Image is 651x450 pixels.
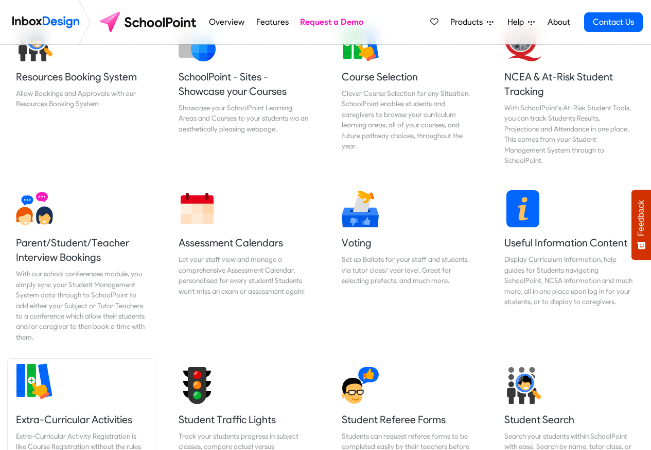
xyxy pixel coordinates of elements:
[253,12,291,32] a: Features
[170,16,318,174] a: SchoolPoint - Sites - Showcase your Courses Showcase your SchoolPoint Learning Areas and Courses ...
[333,16,481,174] a: Course Selection Clever Course Selection for any Situation. SchoolPoint enables students and care...
[16,88,147,109] div: Allow Bookings and Approvals with our Resources Booking System
[544,12,573,32] a: About
[179,367,216,404] img: 2022_01_17_icon_student_traffic_lights.svg
[496,16,643,174] a: NCEA & At-Risk Student Tracking With SchoolPoint's At-Risk Student Tools, you can track Students ...
[342,190,379,227] img: 2022_01_17_icon_voting.svg
[342,412,472,427] h5: Student Referee Forms
[342,70,472,84] h5: Course Selection
[179,254,309,296] div: Let your staff view and manage a comprehensive Assessment Calendar, personalised for every studen...
[496,182,643,351] a: Useful Information Content Display Curriculum Information, help guides for Students navigating Sc...
[333,182,481,351] a: Voting Set up Ballots for your staff and students via tutor class/ year level. Great for selectin...
[504,236,635,250] h5: Useful Information Content
[342,367,379,404] img: 2022_01_17_icon_student_referee.svg
[170,182,318,351] a: Assessment Calendars Let your staff view and manage a comprehensive Assessment Calendar, personal...
[342,88,472,151] div: Clever Course Selection for any Situation. SchoolPoint enables students and caregivers to browse ...
[504,70,635,98] h5: NCEA & At-Risk Student Tracking
[504,254,635,307] div: Display Curriculum Information, help guides for Students navigating SchoolPoint, NCEA Information...
[504,190,541,227] img: 2022_01_13_icon_information.svg
[342,236,472,250] h5: Voting
[637,200,646,236] span: Feedback
[504,367,541,404] img: 2022_01_17_icon_student_search.svg
[504,103,635,165] div: With SchoolPoint's At-Risk Student Tools, you can track Students Results, Projections and Attenda...
[95,10,203,35] img: schoolpoint logo
[179,412,309,427] h5: Student Traffic Lights
[179,70,309,98] h5: SchoolPoint - Sites - Showcase your Courses
[507,16,528,28] span: Help
[16,236,147,264] h5: Parent/Student/Teacher Interview Bookings
[8,16,155,174] a: Resources Booking System Allow Bookings and Approvals with our Resources Booking System
[297,12,366,32] a: Request a Demo
[16,412,147,427] h5: Extra-Curricular Activities
[342,254,472,286] div: Set up Ballots for your staff and students via tutor class/ year level. Great for selecting prefe...
[206,12,248,32] a: Overview
[8,182,155,351] a: Parent/Student/Teacher Interview Bookings With our school conferences module, you simply sync you...
[631,190,651,260] button: Feedback - Show survey
[446,12,498,32] a: Products
[179,103,309,134] div: Showcase your SchoolPoint Learning Areas and Courses to your students via an aesthetically pleasi...
[16,70,147,84] h5: Resources Booking System
[179,236,309,250] h5: Assessment Calendars
[179,190,216,227] img: 2022_01_13_icon_calendar.svg
[16,269,147,342] div: With our school conferences module, you simply sync your Student Management System data through t...
[16,363,53,400] img: 2022_01_13_icon_extra_curricular.svg
[584,12,643,32] a: Contact Us
[16,190,53,227] img: 2022_01_13_icon_conversation.svg
[450,16,487,28] span: Products
[503,12,539,32] a: Help
[504,412,635,427] h5: Student Search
